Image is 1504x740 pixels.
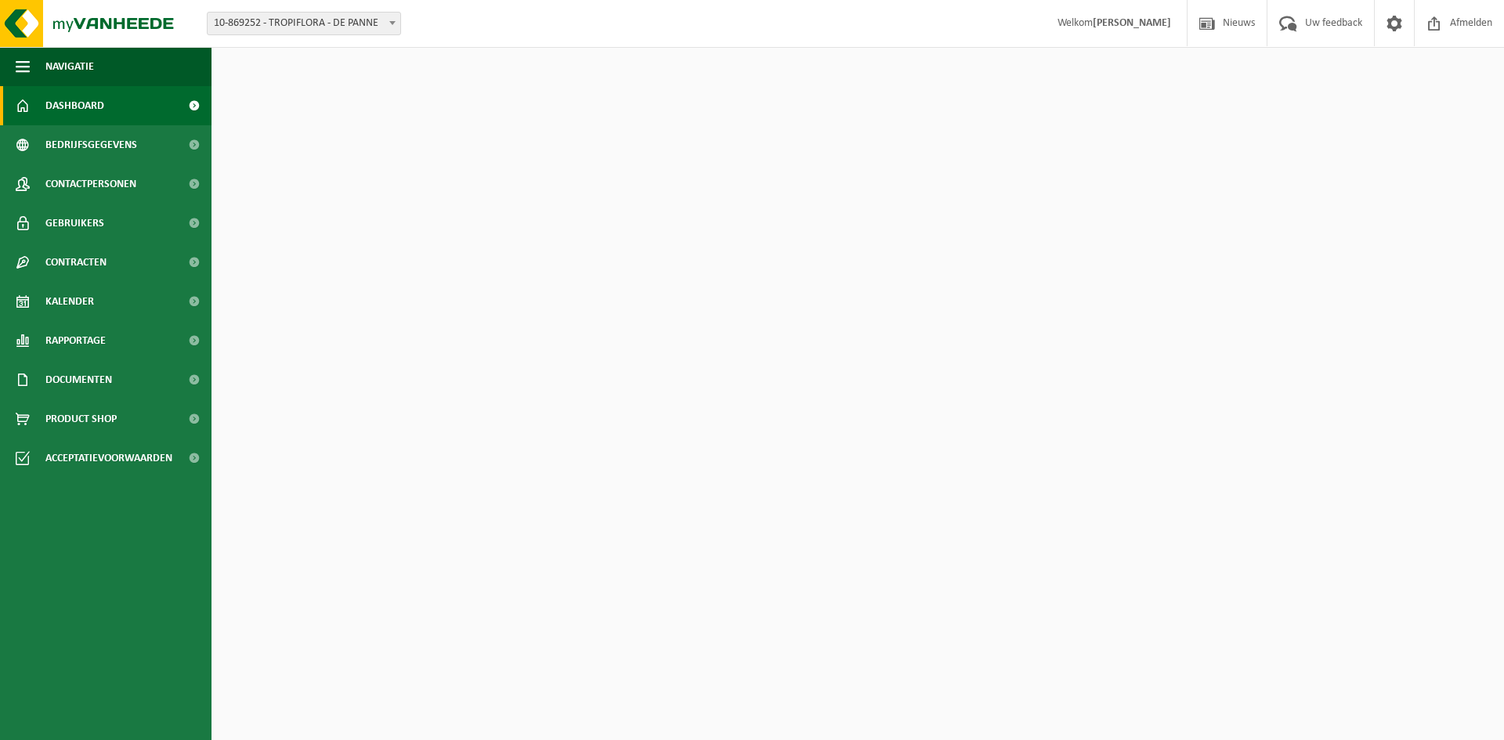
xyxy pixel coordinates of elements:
span: Bedrijfsgegevens [45,125,137,164]
span: Gebruikers [45,204,104,243]
span: Documenten [45,360,112,399]
span: Acceptatievoorwaarden [45,439,172,478]
span: 10-869252 - TROPIFLORA - DE PANNE [208,13,400,34]
span: Contactpersonen [45,164,136,204]
span: Navigatie [45,47,94,86]
span: Rapportage [45,321,106,360]
span: Contracten [45,243,107,282]
span: 10-869252 - TROPIFLORA - DE PANNE [207,12,401,35]
strong: [PERSON_NAME] [1093,17,1171,29]
span: Kalender [45,282,94,321]
span: Product Shop [45,399,117,439]
span: Dashboard [45,86,104,125]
